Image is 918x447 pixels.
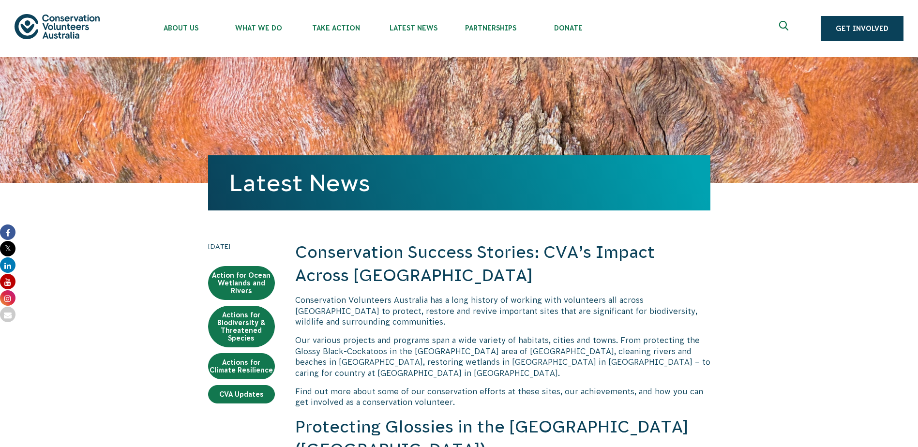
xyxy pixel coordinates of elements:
[229,170,370,196] a: Latest News
[220,24,297,32] span: What We Do
[821,16,903,41] a: Get Involved
[208,306,275,347] a: Actions for Biodiversity & Threatened Species
[15,14,100,39] img: logo.svg
[779,21,791,36] span: Expand search box
[295,295,710,327] p: Conservation Volunteers Australia has a long history of working with volunteers all across [GEOGR...
[375,24,452,32] span: Latest News
[529,24,607,32] span: Donate
[208,353,275,379] a: Actions for Climate Resilience
[295,386,710,408] p: Find out more about some of our conservation efforts at these sites, our achievements, and how yo...
[208,241,275,252] time: [DATE]
[773,17,797,40] button: Expand search box Close search box
[208,385,275,403] a: CVA Updates
[295,241,710,287] h2: Conservation Success Stories: CVA’s Impact Across [GEOGRAPHIC_DATA]
[452,24,529,32] span: Partnerships
[142,24,220,32] span: About Us
[295,335,710,378] p: Our various projects and programs span a wide variety of habitats, cities and towns. From protect...
[208,266,275,300] a: Action for Ocean Wetlands and Rivers
[297,24,375,32] span: Take Action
